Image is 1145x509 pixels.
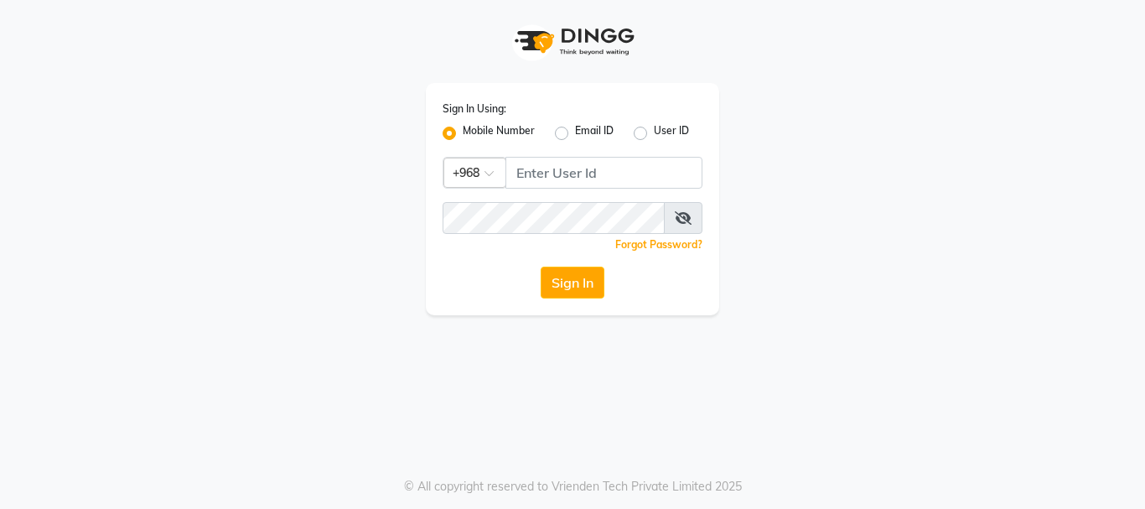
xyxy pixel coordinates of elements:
[443,101,506,117] label: Sign In Using:
[443,202,665,234] input: Username
[541,267,604,299] button: Sign In
[463,123,535,143] label: Mobile Number
[575,123,614,143] label: Email ID
[505,157,702,189] input: Username
[505,17,640,66] img: logo1.svg
[615,238,702,251] a: Forgot Password?
[654,123,689,143] label: User ID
